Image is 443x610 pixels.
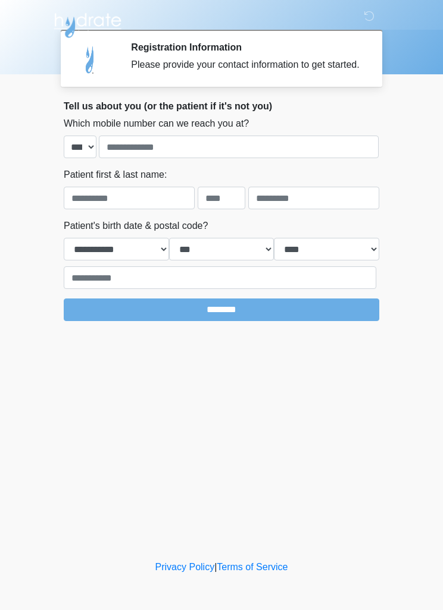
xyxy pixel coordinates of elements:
div: Please provide your contact information to get started. [131,58,361,72]
img: Agent Avatar [73,42,108,77]
label: Patient first & last name: [64,168,167,182]
a: | [214,562,217,572]
h2: Tell us about you (or the patient if it's not you) [64,100,379,112]
label: Patient's birth date & postal code? [64,219,208,233]
a: Terms of Service [217,562,288,572]
img: Hydrate IV Bar - Scottsdale Logo [52,9,123,39]
a: Privacy Policy [155,562,215,572]
label: Which mobile number can we reach you at? [64,117,249,131]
